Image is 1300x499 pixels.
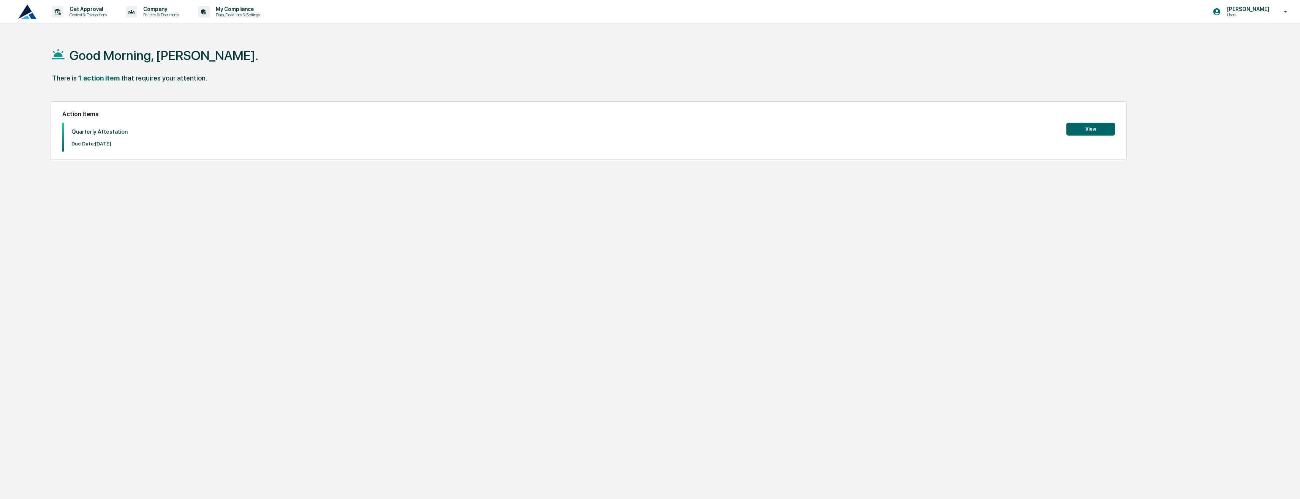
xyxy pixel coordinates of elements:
[62,111,1115,118] h2: Action Items
[121,74,207,82] div: that requires your attention.
[78,74,120,82] div: 1 action item
[70,48,258,63] h1: Good Morning, [PERSON_NAME].
[1221,6,1273,12] p: [PERSON_NAME]
[210,12,264,17] p: Data, Deadlines & Settings
[210,6,264,12] p: My Compliance
[71,128,128,135] p: Quarterly Attestation
[52,74,77,82] div: There is
[1066,125,1115,132] a: View
[1066,123,1115,136] button: View
[137,6,183,12] p: Company
[18,5,36,19] img: logo
[71,141,128,147] p: Due Date: [DATE]
[1221,12,1273,17] p: Users
[137,12,183,17] p: Policies & Documents
[63,12,111,17] p: Content & Transactions
[63,6,111,12] p: Get Approval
